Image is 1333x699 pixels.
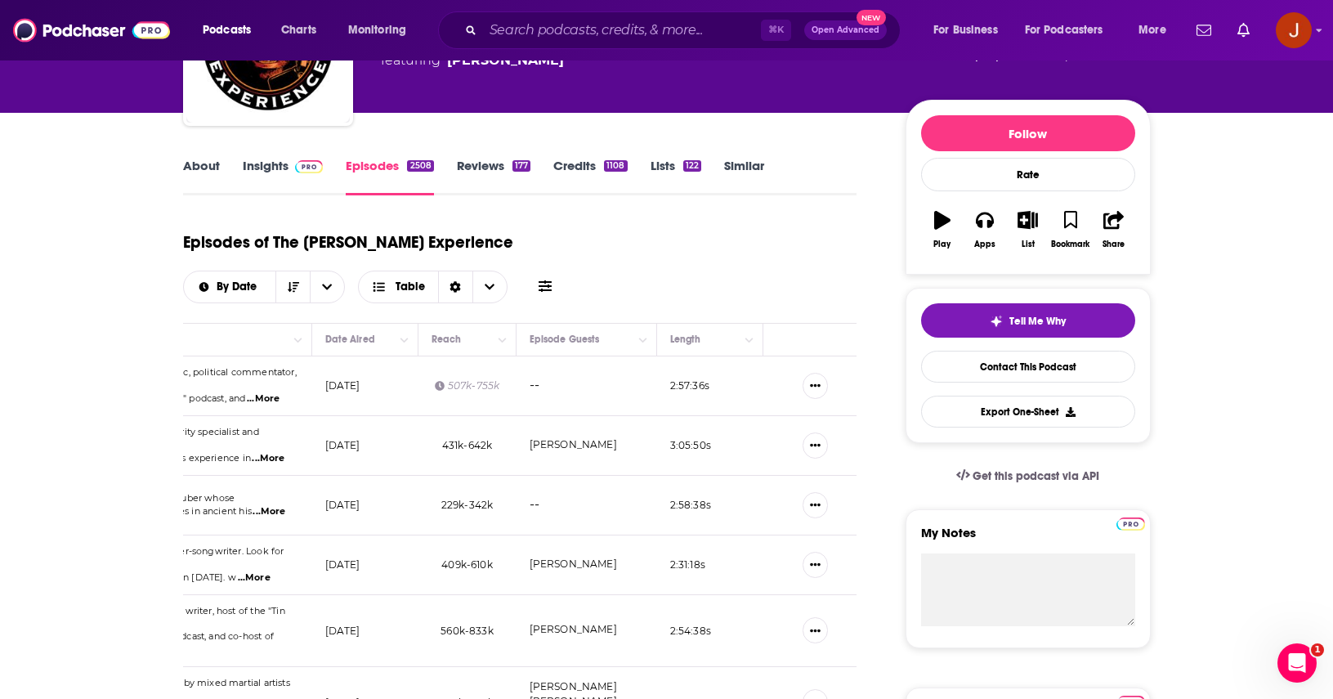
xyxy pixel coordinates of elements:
button: Export One-Sheet [921,396,1135,428]
a: [PERSON_NAME] [530,623,617,635]
span: Monitoring [348,19,406,42]
div: Episode Guests [530,329,600,349]
div: Sort Direction [438,271,472,302]
span: Open Advanced [812,26,879,34]
button: open menu [1127,17,1187,43]
span: Table [396,281,425,293]
button: open menu [310,271,344,302]
a: About [183,158,220,195]
div: 507k-755k [435,379,500,392]
input: Search podcasts, credits, & more... [483,17,761,43]
button: Follow [921,115,1135,151]
a: [PERSON_NAME] [530,680,617,692]
div: Apps [974,240,995,249]
span: ...More [238,571,271,585]
button: Column Actions [289,330,308,350]
div: Bookmark [1051,240,1089,249]
span: ...More [252,452,284,465]
button: List [1006,200,1049,259]
button: open menu [184,281,276,293]
button: Show More Button [803,617,828,643]
button: Open AdvancedNew [804,20,887,40]
div: 1108 [604,160,627,172]
img: Podchaser Pro [295,160,324,173]
p: 2:58:38 s [670,498,711,512]
a: Show notifications dropdown [1190,16,1218,44]
span: 1 [1311,643,1324,656]
div: Rate [921,158,1135,191]
td: -- [517,476,657,535]
div: Play [933,240,951,249]
button: Show More Button [803,492,828,518]
span: ...More [247,392,280,406]
a: Get this podcast via API [943,456,1113,496]
p: [DATE] [325,379,360,392]
a: Lists122 [651,158,701,195]
a: Show notifications dropdown [1231,16,1256,44]
span: Podcasts [203,19,251,42]
a: Credits1108 [553,158,627,195]
span: ...More [253,505,285,518]
button: Column Actions [633,330,653,350]
button: Column Actions [395,330,414,350]
span: instructor with over 10 years experience in [60,452,251,464]
a: Similar [724,158,764,195]
a: Episodes2508 [346,158,433,195]
span: videos investigate mysteries in ancient his [60,505,252,517]
a: Reviews177 [457,158,530,195]
h2: Choose List sort [183,271,346,303]
span: 409k-610k [441,558,493,571]
span: Logged in as jstemarie [1276,12,1312,48]
span: 560k-833k [441,625,494,637]
p: 2:57:36 s [670,379,709,392]
div: 2508 [407,160,433,172]
a: [PERSON_NAME] [530,558,617,570]
button: Share [1092,200,1134,259]
span: of the "Part of the Problem" podcast, and [60,392,246,404]
p: 2:31:18 s [670,558,705,571]
button: Show More Button [803,552,828,578]
div: Date Aired [325,329,375,349]
div: Share [1103,240,1125,249]
button: Sort Direction [275,271,310,302]
span: Get this podcast via API [973,469,1099,483]
button: open menu [191,17,272,43]
img: User Profile [1276,12,1312,48]
span: For Podcasters [1025,19,1103,42]
p: [DATE] [325,438,360,452]
span: New [857,10,886,25]
button: open menu [1014,17,1127,43]
h1: Episodes of The [PERSON_NAME] Experience [183,232,513,253]
span: featuring [381,51,776,70]
td: -- [517,356,657,416]
p: 2:54:38 s [670,624,711,638]
p: [DATE] [325,624,360,638]
div: 122 [683,160,701,172]
p: [DATE] [325,498,360,512]
button: tell me why sparkleTell Me Why [921,303,1135,338]
button: Column Actions [493,330,512,350]
div: 177 [512,160,530,172]
div: Search podcasts, credits, & more... [454,11,916,49]
button: open menu [922,17,1018,43]
button: Choose View [358,271,508,303]
label: My Notes [921,525,1135,553]
span: By Date [217,281,262,293]
img: Podchaser Pro [1116,518,1145,531]
button: Play [921,200,964,259]
button: Bookmark [1049,200,1092,259]
span: 431k-642k [442,439,493,451]
p: [DATE] [325,558,360,571]
a: Pro website [1116,515,1145,531]
button: Show More Button [803,432,828,459]
span: Tell Me Why [1009,315,1066,328]
iframe: Intercom live chat [1277,643,1317,683]
span: 229k-342k [441,499,494,511]
img: Podchaser - Follow, Share and Rate Podcasts [13,15,170,46]
div: List [1022,240,1035,249]
a: Contact This Podcast [921,351,1135,383]
a: Joe Rogan [447,51,564,70]
div: Length [670,329,701,349]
